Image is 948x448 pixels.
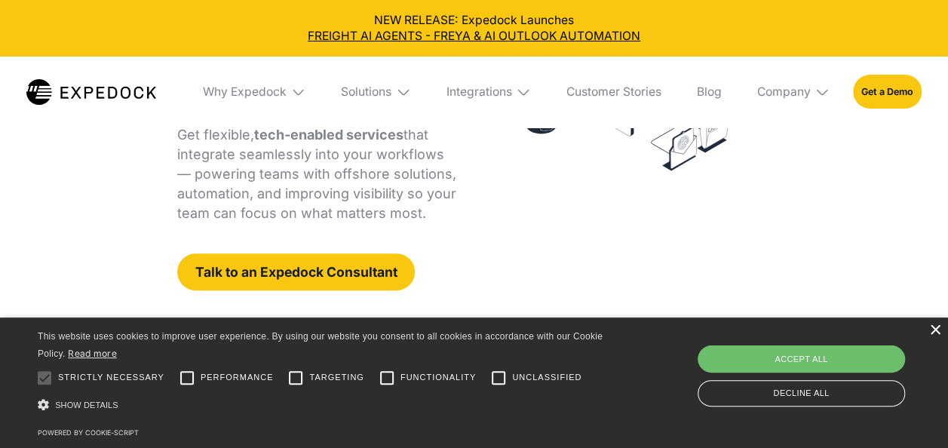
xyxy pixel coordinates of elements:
div: Solutions [330,57,423,127]
div: Accept all [698,345,905,373]
strong: tech-enabled services [254,127,403,143]
p: Get flexible, that integrate seamlessly into your workflows — powering teams with offshore soluti... [177,125,456,223]
div: NEW RELEASE: Expedock Launches [12,12,937,45]
div: Close [929,325,940,336]
span: Performance [201,371,274,384]
div: Solutions [341,84,391,100]
div: Company [745,57,842,127]
span: Show details [55,400,118,410]
div: Show details [38,395,605,416]
iframe: Chat Widget [873,376,948,448]
span: Functionality [400,371,476,384]
a: Talk to an Expedock Consultant [177,253,415,290]
div: Integrations [446,84,511,100]
span: This website uses cookies to improve user experience. By using our website you consent to all coo... [38,331,603,359]
span: Targeting [309,371,364,384]
div: Integrations [434,57,543,127]
div: Why Expedock [203,84,287,100]
a: Get a Demo [853,75,922,109]
a: Customer Stories [554,57,673,127]
a: Read more [68,348,117,359]
div: Decline all [698,380,905,407]
div: Company [756,84,810,100]
a: FREIGHT AI AGENTS - FREYA & AI OUTLOOK AUTOMATION [12,28,937,44]
div: Why Expedock [191,57,318,127]
span: Strictly necessary [58,371,164,384]
a: Blog [685,57,733,127]
a: Powered by cookie-script [38,428,139,437]
span: Unclassified [512,371,581,384]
